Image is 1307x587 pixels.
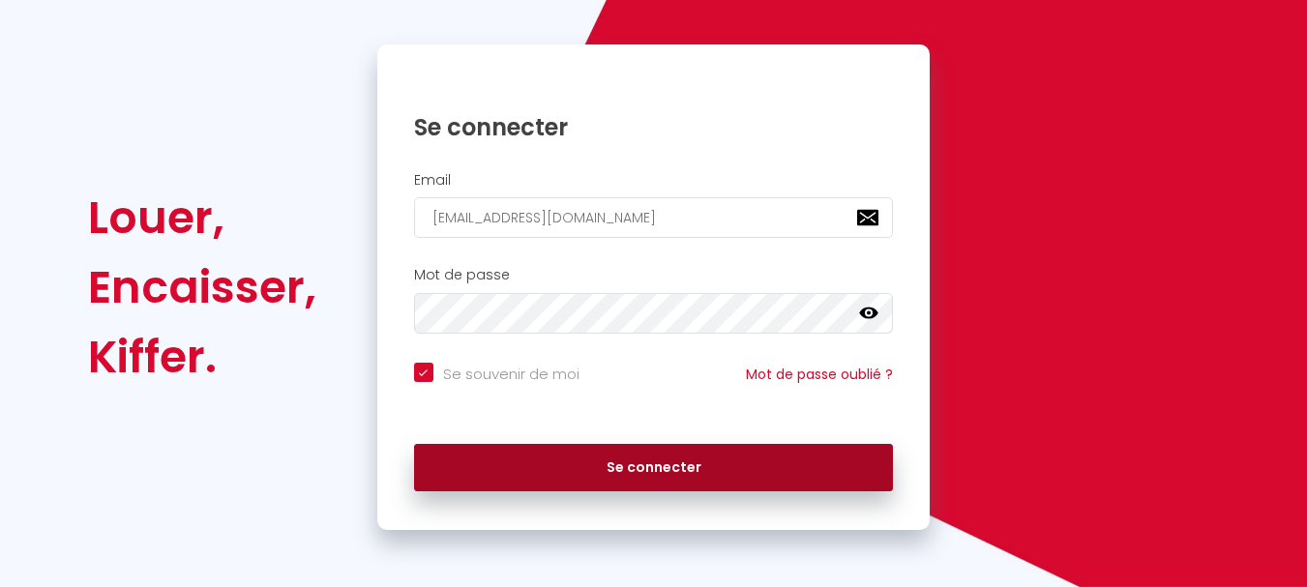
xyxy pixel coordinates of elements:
[414,444,894,492] button: Se connecter
[746,365,893,384] a: Mot de passe oublié ?
[414,112,894,142] h1: Se connecter
[414,197,894,238] input: Ton Email
[88,252,316,322] div: Encaisser,
[88,183,316,252] div: Louer,
[414,267,894,283] h2: Mot de passe
[88,322,316,392] div: Kiffer.
[414,172,894,189] h2: Email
